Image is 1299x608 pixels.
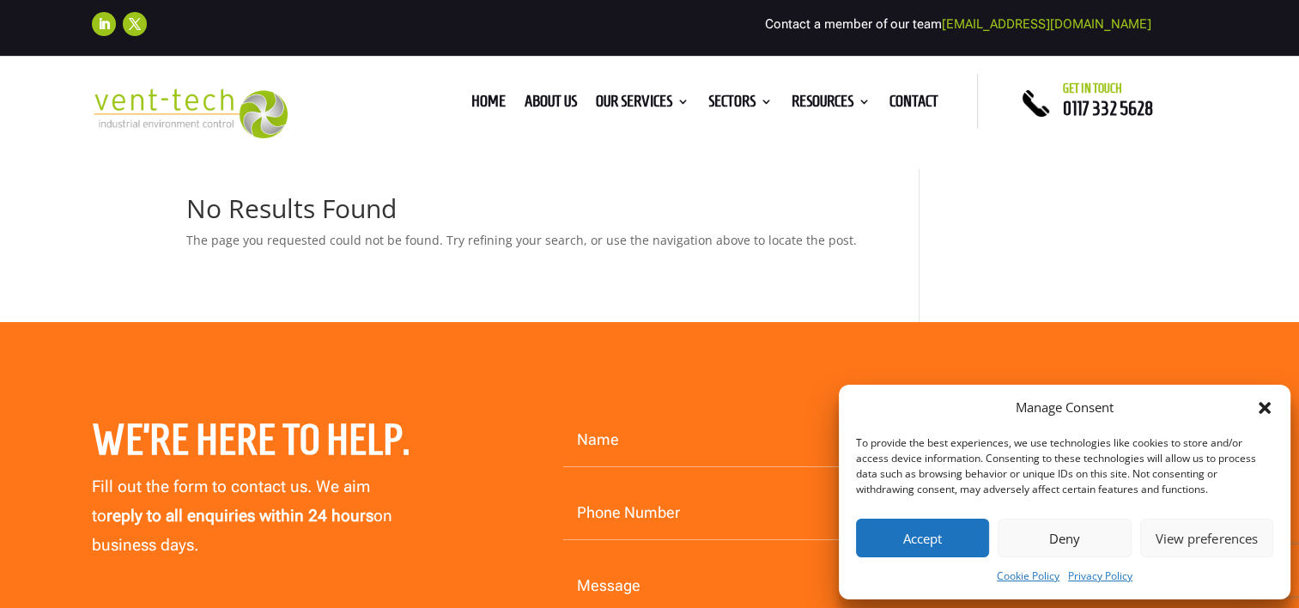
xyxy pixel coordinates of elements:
a: [EMAIL_ADDRESS][DOMAIN_NAME] [942,16,1151,32]
input: Phone Number [563,487,876,540]
button: Deny [998,519,1131,557]
h1: No Results Found [186,196,869,230]
input: Name [563,414,876,467]
span: Get in touch [1063,82,1122,95]
div: Close dialog [1256,399,1273,416]
a: Cookie Policy [997,566,1059,587]
h2: We’re here to help. [92,414,450,474]
a: Contact [889,95,938,114]
a: Our Services [596,95,689,114]
button: Accept [856,519,989,557]
img: 2023-09-27T08_35_16.549ZVENT-TECH---Clear-background [92,88,288,139]
a: Follow on X [123,12,147,36]
p: The page you requested could not be found. Try refining your search, or use the navigation above ... [186,230,869,251]
a: Sectors [708,95,773,114]
strong: reply to all enquiries within 24 hours [106,506,373,526]
a: Resources [792,95,871,114]
a: Privacy Policy [1068,566,1132,587]
a: About us [525,95,577,114]
a: Home [471,95,506,114]
span: Fill out the form to contact us. We aim to [92,477,370,526]
div: Manage Consent [1016,398,1114,418]
button: View preferences [1140,519,1273,557]
span: Contact a member of our team [765,16,1151,32]
div: To provide the best experiences, we use technologies like cookies to store and/or access device i... [856,435,1272,497]
a: Follow on LinkedIn [92,12,116,36]
a: 0117 332 5628 [1063,98,1153,119]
